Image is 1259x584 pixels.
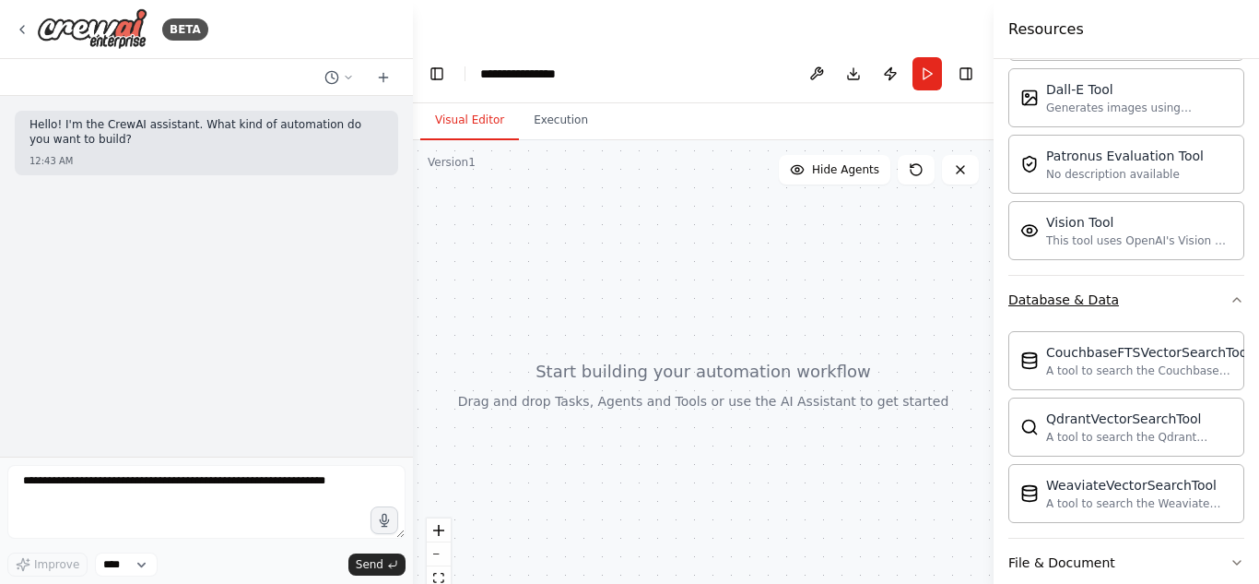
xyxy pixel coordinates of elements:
button: Execution [519,101,603,140]
span: Improve [34,557,79,572]
img: Logo [37,8,147,50]
img: PatronusEvalTool [1020,155,1039,173]
button: Hide left sidebar [424,61,450,87]
p: Hello! I'm the CrewAI assistant. What kind of automation do you want to build? [29,118,383,147]
span: Send [356,557,383,572]
div: Generates images using OpenAI's Dall-E model. [1046,101,1232,115]
div: 12:43 AM [29,154,383,168]
button: Improve [7,553,88,577]
div: This tool uses OpenAI's Vision API to describe the contents of an image. [1046,233,1232,248]
button: Hide right sidebar [953,61,979,87]
img: QdrantVectorSearchTool [1020,418,1039,436]
button: Database & Data [1008,276,1244,324]
div: Version 1 [428,155,476,170]
span: Hide Agents [812,162,879,177]
div: Dall-E Tool [1046,80,1232,99]
button: Click to speak your automation idea [371,507,398,534]
div: A tool to search the Couchbase database for relevant information on internal documents. [1046,364,1251,378]
img: DallETool [1020,89,1039,107]
nav: breadcrumb [480,65,572,83]
div: File & Document [1008,554,1115,572]
button: zoom out [427,542,451,566]
button: zoom in [427,518,451,542]
button: Send [348,554,406,576]
button: Switch to previous chat [317,66,361,89]
div: Vision Tool [1046,213,1232,232]
div: Patronus Evaluation Tool [1046,147,1204,165]
img: WeaviateVectorSearchTool [1020,484,1039,503]
div: A tool to search the Qdrant database for relevant information on internal documents. [1046,430,1232,445]
div: WeaviateVectorSearchTool [1046,476,1232,495]
button: Start a new chat [369,66,398,89]
div: A tool to search the Weaviate database for relevant information on internal documents. [1046,496,1232,511]
div: CouchbaseFTSVectorSearchTool [1046,343,1251,362]
div: Database & Data [1008,324,1244,538]
img: VisionTool [1020,221,1039,240]
div: No description available [1046,167,1204,182]
div: Database & Data [1008,291,1119,309]
img: CouchbaseFTSVectorSearchTool [1020,352,1039,370]
div: QdrantVectorSearchTool [1046,410,1232,428]
button: Hide Agents [779,155,890,185]
button: Visual Editor [420,101,519,140]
